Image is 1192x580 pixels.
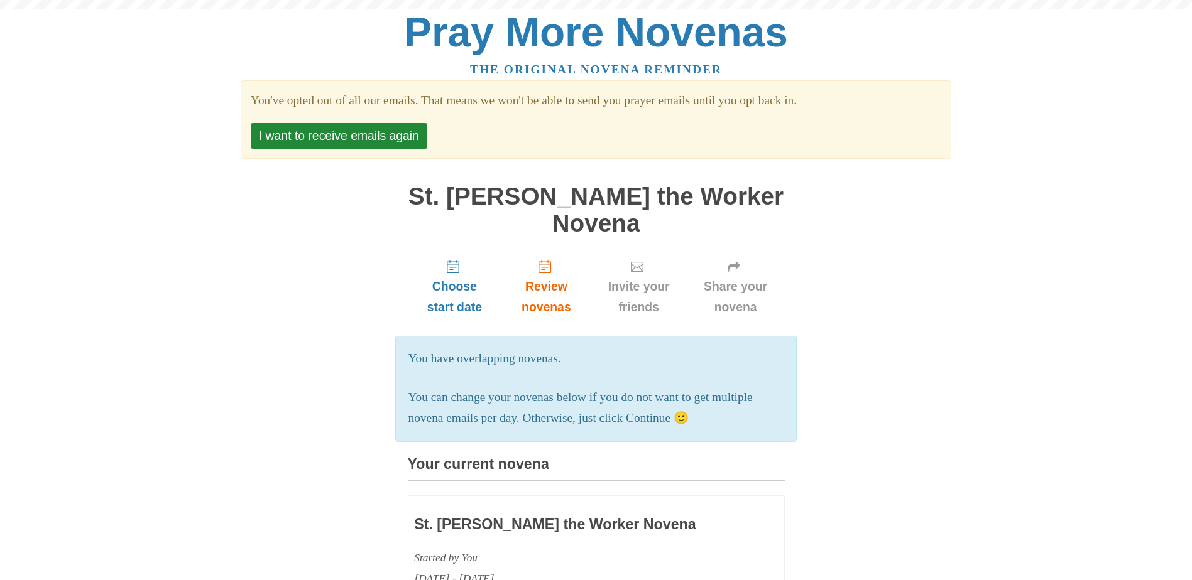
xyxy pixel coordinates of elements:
h1: St. [PERSON_NAME] the Worker Novena [408,183,785,237]
h3: St. [PERSON_NAME] the Worker Novena [414,517,704,533]
a: Share your novena [687,249,785,324]
span: Choose start date [420,276,489,318]
a: Review novenas [501,249,591,324]
span: Invite your friends [604,276,674,318]
a: The original novena reminder [470,63,722,76]
p: You have overlapping novenas. [408,348,784,369]
h3: Your current novena [408,456,785,481]
p: You can change your novenas below if you do not want to get multiple novena emails per day. Other... [408,387,784,429]
a: Pray More Novenas [404,9,788,55]
section: You've opted out of all our emails. That means we won't be able to send you prayer emails until y... [251,90,941,111]
div: Started by You [414,547,704,568]
span: Review novenas [514,276,578,318]
span: Share your novena [699,276,772,318]
a: Invite your friends [591,249,687,324]
button: I want to receive emails again [251,123,427,149]
a: Choose start date [408,249,502,324]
